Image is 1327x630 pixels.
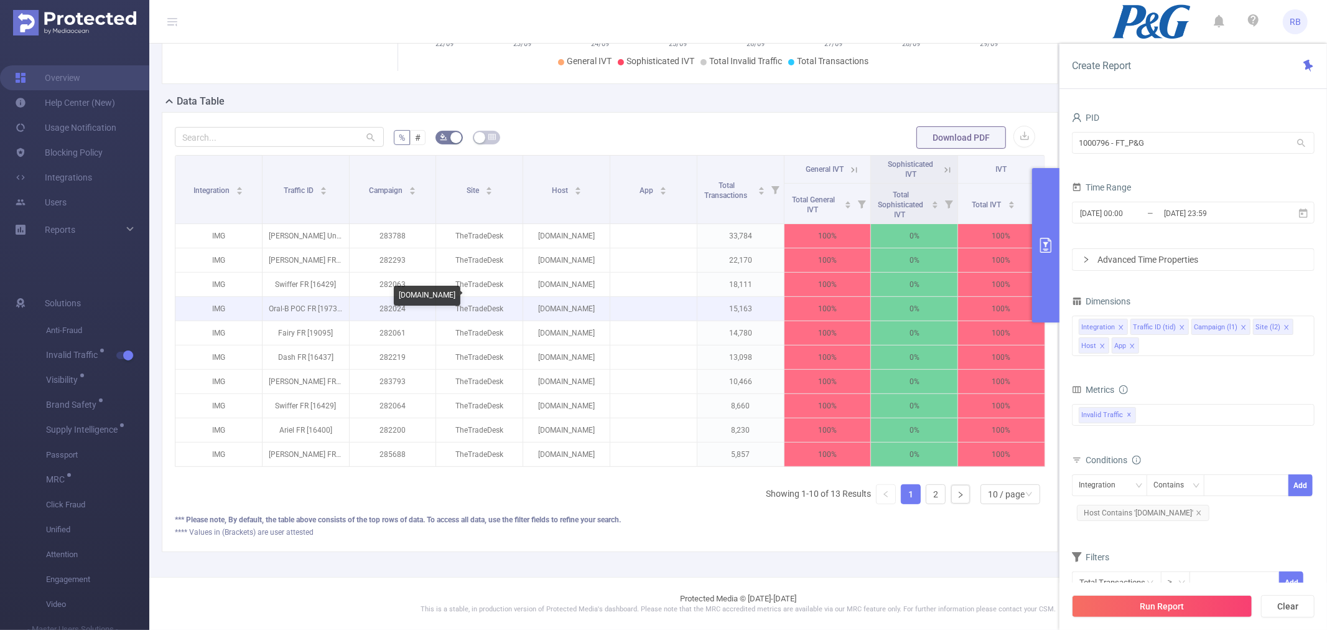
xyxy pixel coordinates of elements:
[574,185,582,192] div: Sort
[350,224,436,248] p: 283788
[1081,319,1115,336] div: Integration
[13,10,136,35] img: Protected Media
[409,185,416,189] i: icon: caret-up
[440,133,447,141] i: icon: bg-colors
[1191,319,1250,335] li: Campaign (l1)
[758,190,765,194] i: icon: caret-down
[45,217,75,242] a: Reports
[263,321,349,345] p: Fairy FR [19095]
[878,190,923,219] span: Total Sophisticated IVT
[785,418,871,442] p: 100%
[697,346,784,369] p: 13,098
[669,40,687,48] tspan: 25/09
[785,346,871,369] p: 100%
[46,517,149,542] span: Unified
[46,567,149,592] span: Engagement
[350,443,436,466] p: 285688
[436,394,523,418] p: TheTradeDesk
[697,370,784,393] p: 10,466
[1279,571,1303,593] button: Add
[350,297,436,321] p: 282024
[467,186,481,195] span: Site
[1079,205,1180,222] input: Start date
[46,350,102,359] span: Invalid Traffic
[15,140,103,165] a: Blocking Policy
[1081,338,1096,354] div: Host
[958,370,1045,393] p: 100%
[485,190,492,194] i: icon: caret-down
[320,190,327,194] i: icon: caret-down
[399,133,405,143] span: %
[1163,205,1264,222] input: End date
[1008,199,1015,207] div: Sort
[436,321,523,345] p: TheTradeDesk
[236,185,243,189] i: icon: caret-up
[958,248,1045,272] p: 100%
[523,224,610,248] p: [DOMAIN_NAME]
[958,418,1045,442] p: 100%
[932,199,939,203] i: icon: caret-up
[409,190,416,194] i: icon: caret-down
[1072,182,1131,192] span: Time Range
[46,318,149,343] span: Anti-Fraud
[435,40,454,48] tspan: 22/09
[1079,407,1136,423] span: Invalid Traffic
[1072,385,1114,395] span: Metrics
[871,321,957,345] p: 0%
[175,273,262,296] p: IMG
[1083,256,1090,263] i: icon: right
[284,186,315,195] span: Traffic ID
[1079,337,1109,354] li: Host
[177,94,225,109] h2: Data Table
[1283,324,1290,332] i: icon: close
[45,291,81,316] span: Solutions
[263,297,349,321] p: Oral-B POC FR [19734]
[523,418,610,442] p: [DOMAIN_NAME]
[1290,9,1301,34] span: RB
[485,185,493,192] div: Sort
[972,200,1003,209] span: Total IVT
[180,604,1296,615] p: This is a stable, in production version of Protected Media's dashboard. Please note that the MRC ...
[932,204,939,207] i: icon: caret-down
[785,321,871,345] p: 100%
[523,346,610,369] p: [DOMAIN_NAME]
[263,273,349,296] p: Swiffer FR [16429]
[436,370,523,393] p: TheTradeDesk
[1079,475,1124,496] div: Integration
[996,165,1007,174] span: IVT
[1072,552,1109,562] span: Filters
[46,425,122,434] span: Supply Intelligence
[1114,338,1126,354] div: App
[523,321,610,345] p: [DOMAIN_NAME]
[1130,319,1189,335] li: Traffic ID (tid)
[958,273,1045,296] p: 100%
[931,199,939,207] div: Sort
[263,346,349,369] p: Dash FR [16437]
[1099,343,1106,350] i: icon: close
[1086,455,1141,465] span: Conditions
[1179,324,1185,332] i: icon: close
[175,127,384,147] input: Search...
[958,224,1045,248] p: 100%
[697,443,784,466] p: 5,857
[697,224,784,248] p: 33,784
[766,484,871,504] li: Showing 1-10 of 13 Results
[1008,204,1015,207] i: icon: caret-down
[660,190,667,194] i: icon: caret-down
[236,185,243,192] div: Sort
[175,321,262,345] p: IMG
[1118,324,1124,332] i: icon: close
[845,199,852,203] i: icon: caret-up
[320,185,327,189] i: icon: caret-up
[45,225,75,235] span: Reports
[871,443,957,466] p: 0%
[175,297,262,321] p: IMG
[46,475,69,484] span: MRC
[523,273,610,296] p: [DOMAIN_NAME]
[574,190,581,194] i: icon: caret-down
[1132,456,1141,464] i: icon: info-circle
[1153,475,1193,496] div: Contains
[844,199,852,207] div: Sort
[1072,60,1131,72] span: Create Report
[871,273,957,296] p: 0%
